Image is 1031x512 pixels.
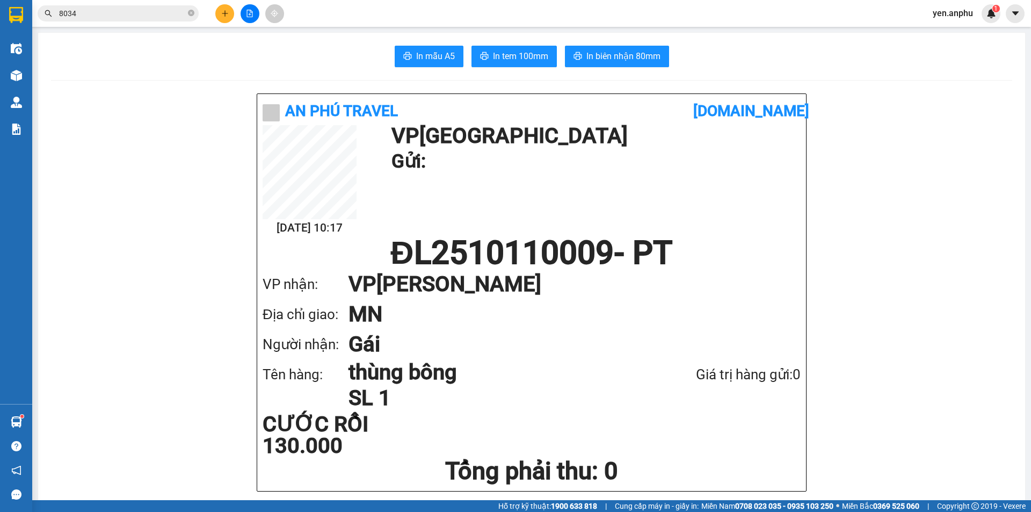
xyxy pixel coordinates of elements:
[20,415,24,418] sup: 1
[11,416,22,428] img: warehouse-icon
[246,10,253,17] span: file-add
[586,49,660,63] span: In biên nhận 80mm
[615,500,699,512] span: Cung cấp máy in - giấy in:
[924,6,982,20] span: yen.anphu
[11,465,21,475] span: notification
[263,334,348,356] div: Người nhận:
[215,4,234,23] button: plus
[263,219,357,237] h2: [DATE] 10:17
[11,97,22,108] img: warehouse-icon
[59,8,186,19] input: Tìm tên, số ĐT hoặc mã đơn
[263,273,348,295] div: VP nhận:
[11,441,21,451] span: question-circle
[639,364,801,386] div: Giá trị hàng gửi: 0
[221,10,229,17] span: plus
[11,43,22,54] img: warehouse-icon
[1011,9,1020,18] span: caret-down
[348,329,779,359] h1: Gái
[605,500,607,512] span: |
[565,46,669,67] button: printerIn biên nhận 80mm
[573,52,582,62] span: printer
[551,502,597,510] strong: 1900 633 818
[348,385,639,411] h1: SL 1
[11,70,22,81] img: warehouse-icon
[348,299,779,329] h1: MN
[927,500,929,512] span: |
[471,46,557,67] button: printerIn tem 100mm
[263,364,348,386] div: Tên hàng:
[971,502,979,510] span: copyright
[493,49,548,63] span: In tem 100mm
[188,9,194,19] span: close-circle
[693,102,809,120] b: [DOMAIN_NAME]
[842,500,919,512] span: Miền Bắc
[480,52,489,62] span: printer
[348,269,779,299] h1: VP [PERSON_NAME]
[391,125,795,147] h1: VP [GEOGRAPHIC_DATA]
[735,502,833,510] strong: 0708 023 035 - 0935 103 250
[271,10,278,17] span: aim
[986,9,996,18] img: icon-new-feature
[241,4,259,23] button: file-add
[188,10,194,16] span: close-circle
[263,457,801,486] h1: Tổng phải thu: 0
[836,504,839,508] span: ⚪️
[403,52,412,62] span: printer
[498,500,597,512] span: Hỗ trợ kỹ thuật:
[391,147,795,176] h1: Gửi:
[395,46,463,67] button: printerIn mẫu A5
[263,414,440,457] div: CƯỚC RỒI 130.000
[11,124,22,135] img: solution-icon
[1006,4,1025,23] button: caret-down
[873,502,919,510] strong: 0369 525 060
[285,102,398,120] b: An Phú Travel
[265,4,284,23] button: aim
[994,5,998,12] span: 1
[701,500,833,512] span: Miền Nam
[9,7,23,23] img: logo-vxr
[348,359,639,385] h1: thùng bông
[416,49,455,63] span: In mẫu A5
[263,304,348,326] div: Địa chỉ giao:
[45,10,52,17] span: search
[263,237,801,269] h1: ĐL2510110009 - PT
[992,5,1000,12] sup: 1
[11,489,21,500] span: message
